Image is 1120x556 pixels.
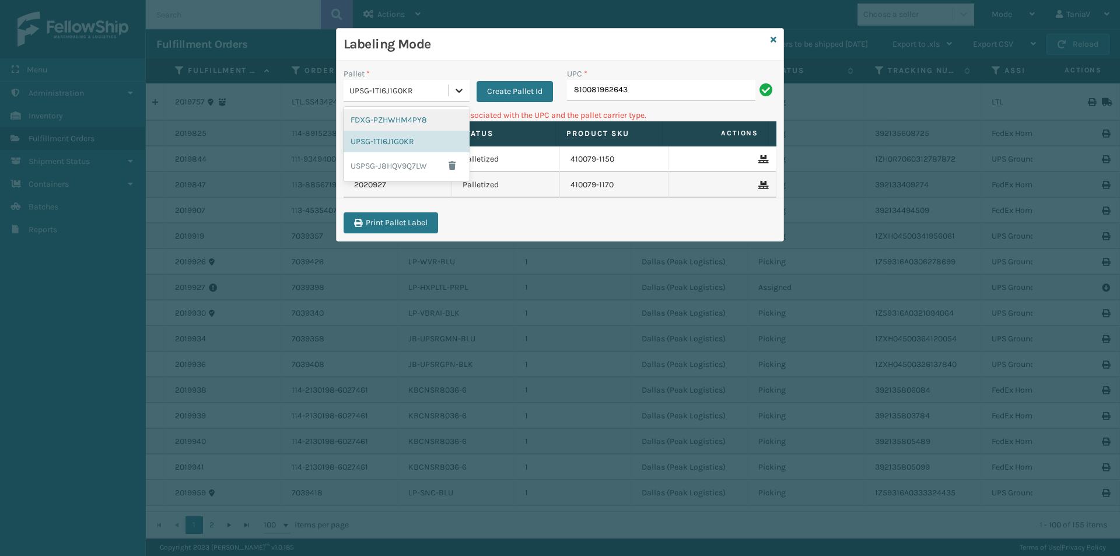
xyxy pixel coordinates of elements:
[344,109,776,121] p: Can't find any fulfillment orders associated with the UPC and the pallet carrier type.
[452,172,561,198] td: Palletized
[344,152,470,179] div: USPSG-J8HQV9Q7LW
[567,68,587,80] label: UPC
[477,81,553,102] button: Create Pallet Id
[354,179,386,191] a: 2020927
[560,172,668,198] td: 410079-1170
[344,68,370,80] label: Pallet
[758,181,765,189] i: Remove From Pallet
[344,131,470,152] div: UPSG-1TI6J1G0KR
[344,36,766,53] h3: Labeling Mode
[758,155,765,163] i: Remove From Pallet
[349,85,449,97] div: UPSG-1TI6J1G0KR
[460,128,545,139] label: Status
[344,109,470,131] div: FDXG-PZHWHM4PY8
[452,146,561,172] td: Palletized
[666,124,765,143] span: Actions
[344,212,438,233] button: Print Pallet Label
[560,146,668,172] td: 410079-1150
[566,128,651,139] label: Product SKU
